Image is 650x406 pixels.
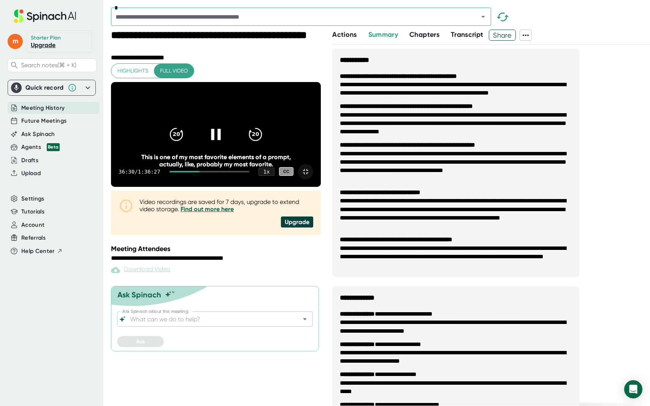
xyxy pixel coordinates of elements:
[136,338,145,345] span: Ask
[451,30,484,39] span: Transcript
[281,216,313,227] div: Upgrade
[21,62,76,69] span: Search notes (⌘ + K)
[8,34,23,49] span: m
[117,290,161,299] div: Ask Spinach
[181,205,234,213] a: Find out more here
[489,28,515,42] span: Share
[31,41,55,49] a: Upgrade
[478,11,488,22] button: Open
[409,30,439,39] span: Chapters
[154,64,194,78] button: Full video
[111,265,170,275] div: Paid feature
[409,30,439,40] button: Chapters
[300,314,310,324] button: Open
[21,207,44,216] button: Tutorials
[160,66,188,76] span: Full video
[21,247,55,256] span: Help Center
[21,156,38,165] button: Drafts
[368,30,398,39] span: Summary
[21,117,67,125] button: Future Meetings
[21,169,41,178] button: Upload
[279,167,293,176] div: CC
[31,35,61,41] div: Starter Plan
[111,245,323,253] div: Meeting Attendees
[332,30,357,39] span: Actions
[624,380,642,398] div: Open Intercom Messenger
[128,314,288,324] input: What can we do to help?
[21,194,44,203] button: Settings
[368,30,398,40] button: Summary
[117,336,164,347] button: Ask
[117,66,148,76] span: Highlights
[21,234,46,242] button: Referrals
[21,104,65,112] button: Meeting History
[11,80,92,95] div: Quick record
[21,143,60,152] button: Agents Beta
[258,167,274,176] div: 1 x
[332,30,357,40] button: Actions
[21,130,55,139] button: Ask Spinach
[25,84,64,92] div: Quick record
[489,30,516,41] button: Share
[111,64,154,78] button: Highlights
[21,143,60,152] div: Agents
[119,169,160,175] div: 36:30 / 1:36:27
[47,143,60,151] div: Beta
[21,221,44,229] button: Account
[21,247,63,256] button: Help Center
[140,198,313,213] div: Video recordings are saved for 7 days, upgrade to extend video storage.
[132,153,300,168] div: This is one of my most favorite elements of a prompt, actually, like, probably my most favorite.
[451,30,484,40] button: Transcript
